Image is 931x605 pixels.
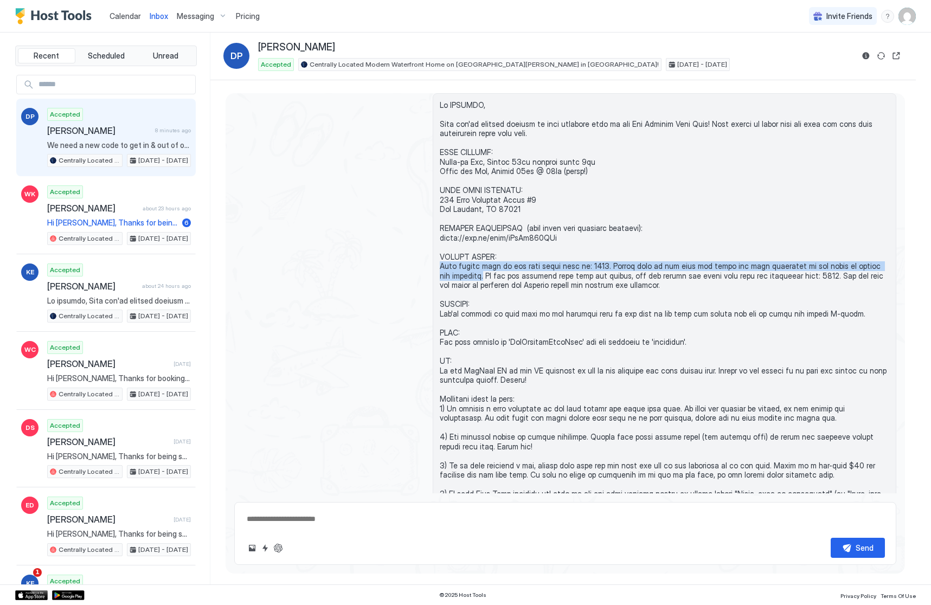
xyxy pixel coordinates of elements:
[25,112,35,121] span: DP
[47,296,191,306] span: Lo ipsumdo, Sita con'ad elitsed doeiusm te inci utlabore etdo ma ali Eni Adminim Veni Quis! Nost ...
[47,281,138,292] span: [PERSON_NAME]
[50,421,80,430] span: Accepted
[261,60,291,69] span: Accepted
[881,10,894,23] div: menu
[50,498,80,508] span: Accepted
[138,467,188,477] span: [DATE] - [DATE]
[174,438,191,445] span: [DATE]
[47,358,169,369] span: [PERSON_NAME]
[33,568,42,577] span: 1
[439,591,486,598] span: © 2025 Host Tools
[34,51,59,61] span: Recent
[138,545,188,555] span: [DATE] - [DATE]
[138,234,188,243] span: [DATE] - [DATE]
[310,60,659,69] span: Centrally Located Modern Waterfront Home on [GEOGRAPHIC_DATA][PERSON_NAME] in [GEOGRAPHIC_DATA]!
[15,8,97,24] a: Host Tools Logo
[143,205,191,212] span: about 23 hours ago
[898,8,916,25] div: User profile
[47,436,169,447] span: [PERSON_NAME]
[153,51,178,61] span: Unread
[138,389,188,399] span: [DATE] - [DATE]
[230,49,243,62] span: DP
[881,589,916,601] a: Terms Of Use
[174,516,191,523] span: [DATE]
[24,189,35,199] span: WK
[677,60,727,69] span: [DATE] - [DATE]
[258,41,335,54] span: [PERSON_NAME]
[50,265,80,275] span: Accepted
[155,127,191,134] span: 8 minutes ago
[50,187,80,197] span: Accepted
[47,452,191,461] span: Hi [PERSON_NAME], Thanks for being such a great guest and taking care of our place. We left you a...
[177,11,214,21] span: Messaging
[110,11,141,21] span: Calendar
[47,514,169,525] span: [PERSON_NAME]
[50,576,80,586] span: Accepted
[15,590,48,600] a: App Store
[59,467,120,477] span: Centrally Located Modern Waterfront Home on [GEOGRAPHIC_DATA][PERSON_NAME] in [GEOGRAPHIC_DATA]!
[11,568,37,594] iframe: Intercom live chat
[47,140,191,150] span: We need a new code to get in & out of our front door as we want to go to downtown [DATE] & can't ...
[47,529,191,539] span: Hi [PERSON_NAME], Thanks for being such a great guest and taking care of our place. We left you a...
[259,542,272,555] button: Quick reply
[18,48,75,63] button: Recent
[840,593,876,599] span: Privacy Policy
[15,46,197,66] div: tab-group
[59,311,120,321] span: Centrally Located Modern Waterfront Home on [GEOGRAPHIC_DATA][PERSON_NAME] in [GEOGRAPHIC_DATA]!
[856,542,874,553] div: Send
[110,10,141,22] a: Calendar
[50,343,80,352] span: Accepted
[59,545,120,555] span: Centrally Located Modern Waterfront Home on [GEOGRAPHIC_DATA][PERSON_NAME] in [GEOGRAPHIC_DATA]!
[142,282,191,289] span: about 24 hours ago
[47,374,191,383] span: Hi [PERSON_NAME], Thanks for booking the [GEOGRAPHIC_DATA] Home! We have reserved the following d...
[150,10,168,22] a: Inbox
[59,234,120,243] span: Centrally Located Modern Waterfront Home on [GEOGRAPHIC_DATA][PERSON_NAME] in [GEOGRAPHIC_DATA]!
[236,11,260,21] span: Pricing
[184,218,189,227] span: 6
[78,48,135,63] button: Scheduled
[52,590,85,600] a: Google Play Store
[59,156,120,165] span: Centrally Located Modern Waterfront Home on [GEOGRAPHIC_DATA][PERSON_NAME] in [GEOGRAPHIC_DATA]!
[881,593,916,599] span: Terms Of Use
[25,500,34,510] span: ED
[875,49,888,62] button: Sync reservation
[34,75,195,94] input: Input Field
[137,48,194,63] button: Unread
[138,156,188,165] span: [DATE] - [DATE]
[174,361,191,368] span: [DATE]
[840,589,876,601] a: Privacy Policy
[246,542,259,555] button: Upload image
[47,125,151,136] span: [PERSON_NAME]
[826,11,872,21] span: Invite Friends
[272,542,285,555] button: ChatGPT Auto Reply
[138,311,188,321] span: [DATE] - [DATE]
[859,49,872,62] button: Reservation information
[47,203,138,214] span: [PERSON_NAME]
[25,423,35,433] span: DS
[50,110,80,119] span: Accepted
[150,11,168,21] span: Inbox
[26,267,34,277] span: KE
[59,389,120,399] span: Centrally Located Modern Waterfront Home on [GEOGRAPHIC_DATA][PERSON_NAME] in [GEOGRAPHIC_DATA]!
[24,345,36,355] span: WC
[88,51,125,61] span: Scheduled
[47,218,178,228] span: Hi [PERSON_NAME], Thanks for being such a great guest and taking care of our place. We left you a...
[890,49,903,62] button: Open reservation
[831,538,885,558] button: Send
